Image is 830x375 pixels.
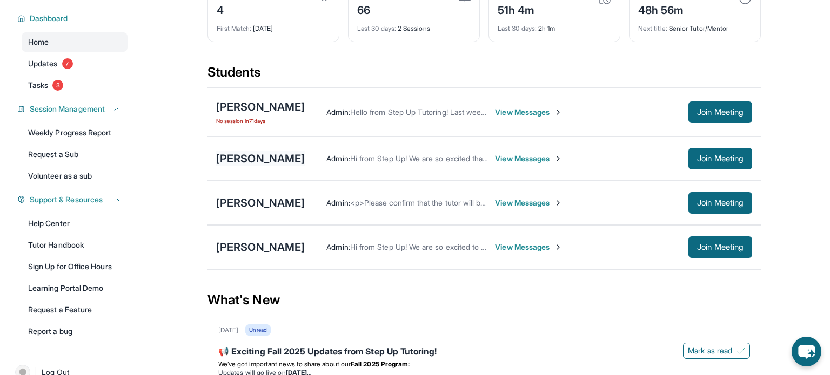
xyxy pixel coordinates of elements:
[62,58,73,69] span: 7
[638,1,703,18] div: 48h 56m
[216,117,305,125] span: No session in 71 days
[357,24,396,32] span: Last 30 days :
[638,18,752,33] div: Senior Tutor/Mentor
[217,1,268,18] div: 4
[25,104,121,114] button: Session Management
[22,235,128,255] a: Tutor Handbook
[22,257,128,276] a: Sign Up for Office Hours
[357,18,471,33] div: 2 Sessions
[22,76,128,95] a: Tasks3
[554,108,563,117] img: Chevron-Right
[22,145,128,164] a: Request a Sub
[326,198,350,207] span: Admin :
[216,240,305,255] div: [PERSON_NAME]
[688,148,752,169] button: Join Meeting
[554,154,563,163] img: Chevron-Right
[218,345,750,360] div: 📢 Exciting Fall 2025 Updates from Step Up Tutoring!
[245,324,271,336] div: Unread
[22,300,128,319] a: Request a Feature
[792,337,821,366] button: chat-button
[207,276,761,324] div: What's New
[351,360,410,368] strong: Fall 2025 Program:
[697,155,744,162] span: Join Meeting
[30,104,105,114] span: Session Management
[498,18,611,33] div: 2h 1m
[207,64,761,87] div: Students
[22,54,128,73] a: Updates7
[326,154,350,163] span: Admin :
[216,99,305,114] div: [PERSON_NAME]
[22,278,128,298] a: Learning Portal Demo
[30,13,68,24] span: Dashboard
[22,322,128,341] a: Report a bug
[638,24,667,32] span: Next title :
[554,199,563,207] img: Chevron-Right
[495,107,563,118] span: View Messages
[25,194,121,205] button: Support & Resources
[326,107,350,117] span: Admin :
[217,18,330,33] div: [DATE]
[326,242,350,251] span: Admin :
[22,123,128,142] a: Weekly Progress Report
[697,109,744,115] span: Join Meeting
[495,242,563,253] span: View Messages
[737,346,745,355] img: Mark as read
[350,198,740,207] span: <p>Please confirm that the tutor will be able to attend your first assigned meeting time before j...
[52,80,63,91] span: 3
[688,345,732,356] span: Mark as read
[28,58,58,69] span: Updates
[22,32,128,52] a: Home
[25,13,121,24] button: Dashboard
[357,1,384,18] div: 66
[498,24,537,32] span: Last 30 days :
[218,360,351,368] span: We’ve got important news to share about our
[218,326,238,335] div: [DATE]
[28,37,49,47] span: Home
[495,153,563,164] span: View Messages
[217,24,251,32] span: First Match :
[498,1,541,18] div: 51h 4m
[688,236,752,258] button: Join Meeting
[216,195,305,210] div: [PERSON_NAME]
[495,197,563,208] span: View Messages
[28,80,48,91] span: Tasks
[22,166,128,186] a: Volunteer as a sub
[30,194,103,205] span: Support & Resources
[697,200,744,206] span: Join Meeting
[697,244,744,250] span: Join Meeting
[22,214,128,233] a: Help Center
[683,343,750,359] button: Mark as read
[688,101,752,123] button: Join Meeting
[216,151,305,166] div: [PERSON_NAME]
[554,243,563,251] img: Chevron-Right
[688,192,752,214] button: Join Meeting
